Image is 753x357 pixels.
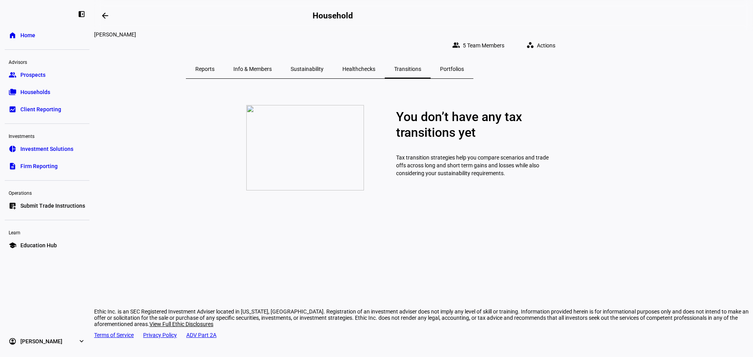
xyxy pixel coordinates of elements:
[9,71,16,79] eth-mat-symbol: group
[396,109,549,140] p: You don’t have any tax transitions yet
[5,67,89,83] a: groupProspects
[20,202,85,210] span: Submit Trade Instructions
[20,105,61,113] span: Client Reporting
[9,162,16,170] eth-mat-symbol: description
[195,66,215,72] span: Reports
[78,10,85,18] eth-mat-symbol: left_panel_close
[20,162,58,170] span: Firm Reporting
[9,241,16,249] eth-mat-symbol: school
[394,66,421,72] span: Transitions
[5,56,89,67] div: Advisors
[94,332,134,338] a: Terms of Service
[246,105,364,190] img: zero-tax-transition.png
[9,202,16,210] eth-mat-symbol: list_alt_add
[5,84,89,100] a: folder_copyHouseholds
[291,66,324,72] span: Sustainability
[20,337,62,345] span: [PERSON_NAME]
[20,241,57,249] span: Education Hub
[5,141,89,157] a: pie_chartInvestment Solutions
[9,31,16,39] eth-mat-symbol: home
[100,11,110,20] mat-icon: arrow_backwards
[94,308,753,327] div: Ethic Inc. is an SEC Registered Investment Adviser located in [US_STATE], [GEOGRAPHIC_DATA]. Regi...
[396,146,549,185] p: Tax transition strategies help you compare scenarios and trade offs across long and short term ga...
[342,66,375,72] span: Healthchecks
[514,38,565,53] eth-quick-actions: Actions
[5,187,89,198] div: Operations
[5,27,89,43] a: homeHome
[20,145,73,153] span: Investment Solutions
[186,332,216,338] a: ADV Part 2A
[20,71,45,79] span: Prospects
[9,145,16,153] eth-mat-symbol: pie_chart
[5,101,89,117] a: bid_landscapeClient Reporting
[9,105,16,113] eth-mat-symbol: bid_landscape
[463,38,504,53] span: 5 Team Members
[520,38,565,53] button: Actions
[20,31,35,39] span: Home
[452,41,460,49] mat-icon: group
[537,38,555,53] span: Actions
[20,88,50,96] span: Households
[5,158,89,174] a: descriptionFirm Reporting
[526,41,534,49] mat-icon: workspaces
[5,227,89,237] div: Learn
[5,130,89,141] div: Investments
[446,38,514,53] button: 5 Team Members
[9,337,16,345] eth-mat-symbol: account_circle
[78,337,85,345] eth-mat-symbol: expand_more
[9,88,16,96] eth-mat-symbol: folder_copy
[233,66,272,72] span: Info & Members
[440,66,464,72] span: Portfolios
[94,31,565,38] div: Gretchen V Garth Ttee
[149,321,213,327] span: View Full Ethic Disclosures
[143,332,177,338] a: Privacy Policy
[313,11,353,20] h2: Household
